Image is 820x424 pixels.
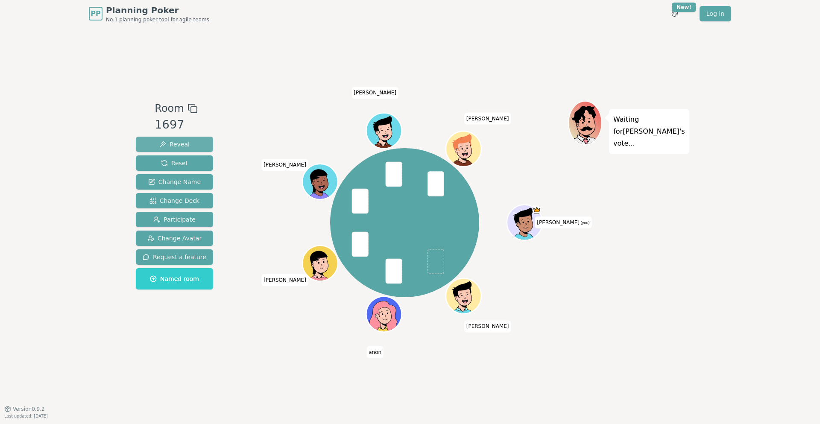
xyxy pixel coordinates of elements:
[149,196,199,205] span: Change Deck
[261,274,308,286] span: Click to change your name
[464,321,511,333] span: Click to change your name
[672,3,696,12] div: New!
[508,206,541,239] button: Click to change your avatar
[89,4,209,23] a: PPPlanning PokerNo.1 planning poker tool for agile teams
[4,414,48,418] span: Last updated: [DATE]
[155,116,197,134] div: 1697
[700,6,731,21] a: Log in
[136,155,213,171] button: Reset
[150,275,199,283] span: Named room
[148,178,201,186] span: Change Name
[136,212,213,227] button: Participate
[91,9,100,19] span: PP
[106,16,209,23] span: No.1 planning poker tool for agile teams
[136,137,213,152] button: Reveal
[136,268,213,289] button: Named room
[535,216,592,228] span: Click to change your name
[261,159,308,171] span: Click to change your name
[667,6,682,21] button: New!
[143,253,206,261] span: Request a feature
[464,113,511,125] span: Click to change your name
[161,159,188,167] span: Reset
[136,231,213,246] button: Change Avatar
[580,221,590,225] span: (you)
[532,206,541,215] span: Tomas is the host
[155,101,184,116] span: Room
[613,114,685,149] p: Waiting for [PERSON_NAME] 's vote...
[351,87,398,99] span: Click to change your name
[136,249,213,265] button: Request a feature
[153,215,196,224] span: Participate
[136,174,213,190] button: Change Name
[147,234,202,243] span: Change Avatar
[4,406,45,412] button: Version0.9.2
[136,193,213,208] button: Change Deck
[366,346,384,358] span: Click to change your name
[13,406,45,412] span: Version 0.9.2
[159,140,190,149] span: Reveal
[106,4,209,16] span: Planning Poker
